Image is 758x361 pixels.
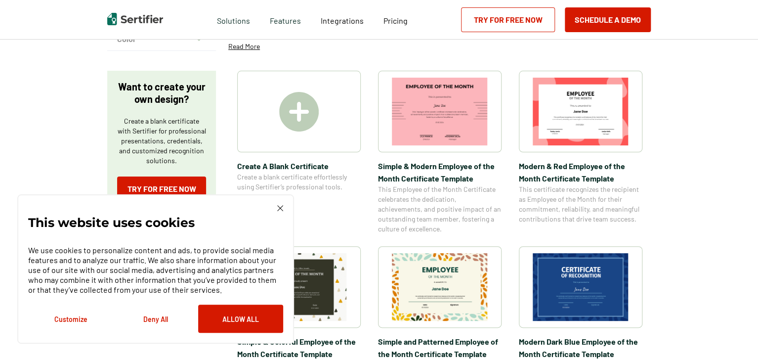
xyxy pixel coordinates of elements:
[237,335,361,360] span: Simple & Colorful Employee of the Month Certificate Template
[28,218,195,227] p: This website uses cookies
[519,71,642,234] a: Modern & Red Employee of the Month Certificate TemplateModern & Red Employee of the Month Certifi...
[28,245,283,295] p: We use cookies to personalize content and ads, to provide social media features and to analyze ou...
[519,184,642,224] span: This certificate recognizes the recipient as Employee of the Month for their commitment, reliabil...
[107,13,163,25] img: Sertifier | Digital Credentialing Platform
[237,160,361,172] span: Create A Blank Certificate
[383,13,408,26] a: Pricing
[237,172,361,192] span: Create a blank certificate effortlessly using Sertifier’s professional tools.
[321,13,364,26] a: Integrations
[113,305,198,333] button: Deny All
[270,13,301,26] span: Features
[392,78,488,145] img: Simple & Modern Employee of the Month Certificate Template
[378,71,502,234] a: Simple & Modern Employee of the Month Certificate TemplateSimple & Modern Employee of the Month C...
[383,16,408,25] span: Pricing
[709,314,758,361] iframe: Chat Widget
[321,16,364,25] span: Integrations
[251,253,347,321] img: Simple & Colorful Employee of the Month Certificate Template
[519,160,642,184] span: Modern & Red Employee of the Month Certificate Template
[277,205,283,211] img: Cookie Popup Close
[461,7,555,32] a: Try for Free Now
[117,177,206,201] a: Try for Free Now
[117,116,206,166] p: Create a blank certificate with Sertifier for professional presentations, credentials, and custom...
[378,335,502,360] span: Simple and Patterned Employee of the Month Certificate Template
[198,305,283,333] button: Allow All
[279,92,319,132] img: Create A Blank Certificate
[378,184,502,234] span: This Employee of the Month Certificate celebrates the dedication, achievements, and positive impa...
[228,42,260,51] p: Read More
[519,335,642,360] span: Modern Dark Blue Employee of the Month Certificate Template
[533,78,629,145] img: Modern & Red Employee of the Month Certificate Template
[392,253,488,321] img: Simple and Patterned Employee of the Month Certificate Template
[28,305,113,333] button: Customize
[217,13,250,26] span: Solutions
[533,253,629,321] img: Modern Dark Blue Employee of the Month Certificate Template
[378,160,502,184] span: Simple & Modern Employee of the Month Certificate Template
[565,7,651,32] button: Schedule a Demo
[117,81,206,105] p: Want to create your own design?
